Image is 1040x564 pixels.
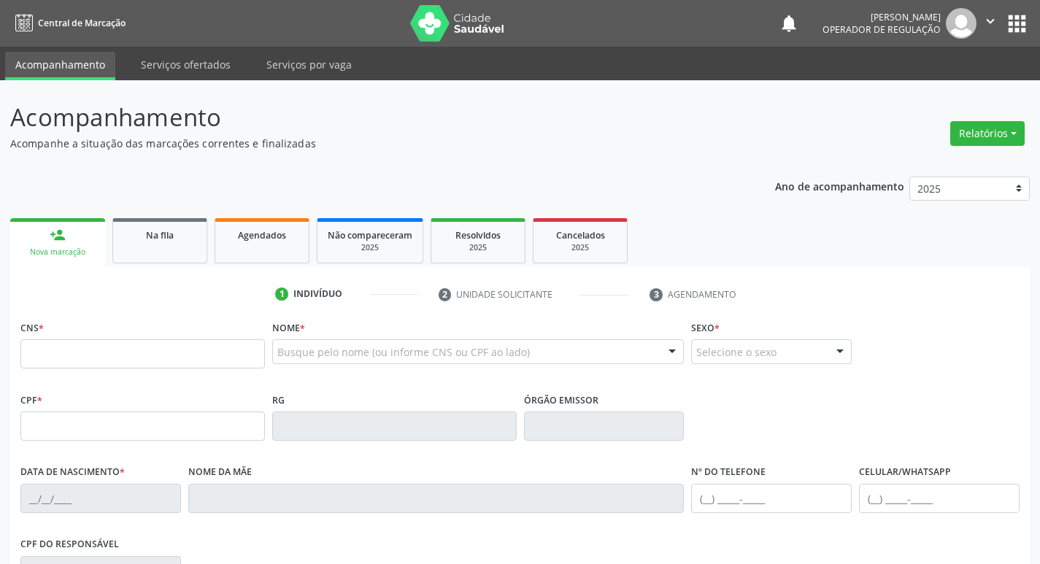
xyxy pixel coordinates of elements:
span: Na fila [146,229,174,242]
label: Celular/WhatsApp [859,461,951,484]
label: Órgão emissor [524,389,598,412]
label: CNS [20,317,44,339]
p: Acompanhamento [10,99,724,136]
span: Não compareceram [328,229,412,242]
button: apps [1004,11,1030,36]
div: 2025 [442,242,515,253]
label: Nome da mãe [188,461,252,484]
label: CPF [20,389,42,412]
div: Nova marcação [20,247,95,258]
label: CPF do responsável [20,533,119,556]
label: RG [272,389,285,412]
label: Nº do Telefone [691,461,766,484]
a: Acompanhamento [5,52,115,80]
input: __/__/____ [20,484,181,513]
div: [PERSON_NAME] [823,11,941,23]
span: Operador de regulação [823,23,941,36]
div: 2025 [544,242,617,253]
label: Sexo [691,317,720,339]
p: Ano de acompanhamento [775,177,904,195]
img: img [946,8,977,39]
span: Cancelados [556,229,605,242]
span: Selecione o sexo [696,344,777,360]
a: Serviços ofertados [131,52,241,77]
div: 2025 [328,242,412,253]
button: notifications [779,13,799,34]
label: Data de nascimento [20,461,125,484]
input: (__) _____-_____ [859,484,1020,513]
div: 1 [275,287,288,301]
span: Resolvidos [455,229,501,242]
div: Indivíduo [293,287,342,301]
label: Nome [272,317,305,339]
button: Relatórios [950,121,1025,146]
a: Central de Marcação [10,11,126,35]
a: Serviços por vaga [256,52,362,77]
button:  [977,8,1004,39]
p: Acompanhe a situação das marcações correntes e finalizadas [10,136,724,151]
div: person_add [50,227,66,243]
span: Busque pelo nome (ou informe CNS ou CPF ao lado) [277,344,530,360]
span: Central de Marcação [38,17,126,29]
input: (__) _____-_____ [691,484,852,513]
i:  [982,13,998,29]
span: Agendados [238,229,286,242]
